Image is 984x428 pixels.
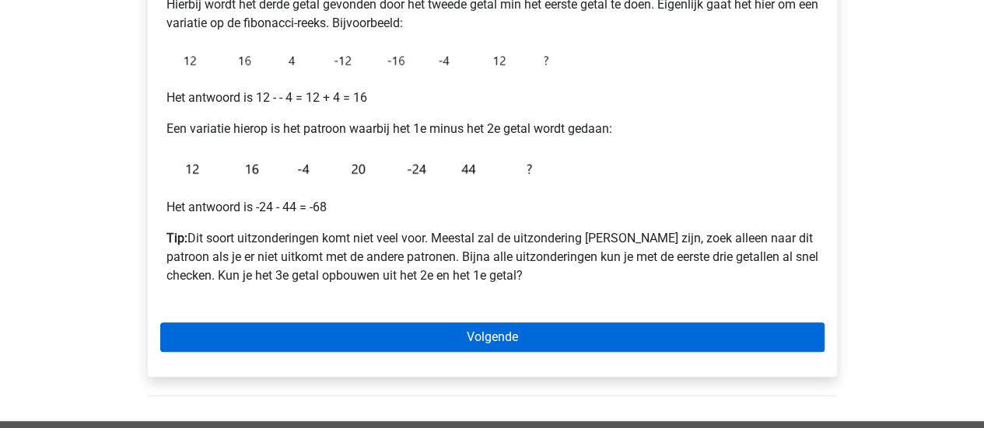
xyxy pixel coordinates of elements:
p: Een variatie hierop is het patroon waarbij het 1e minus het 2e getal wordt gedaan: [166,120,818,138]
img: Exceptions_example1_2.png [166,151,555,186]
b: Tip: [166,231,187,245]
p: Dit soort uitzonderingen komt niet veel voor. Meestal zal de uitzondering [PERSON_NAME] zijn, zoe... [166,229,818,285]
img: Exceptions_example_1.png [166,45,555,76]
p: Het antwoord is -24 - 44 = -68 [166,198,818,217]
a: Volgende [160,322,825,352]
p: Het antwoord is 12 - - 4 = 12 + 4 = 16 [166,89,818,107]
